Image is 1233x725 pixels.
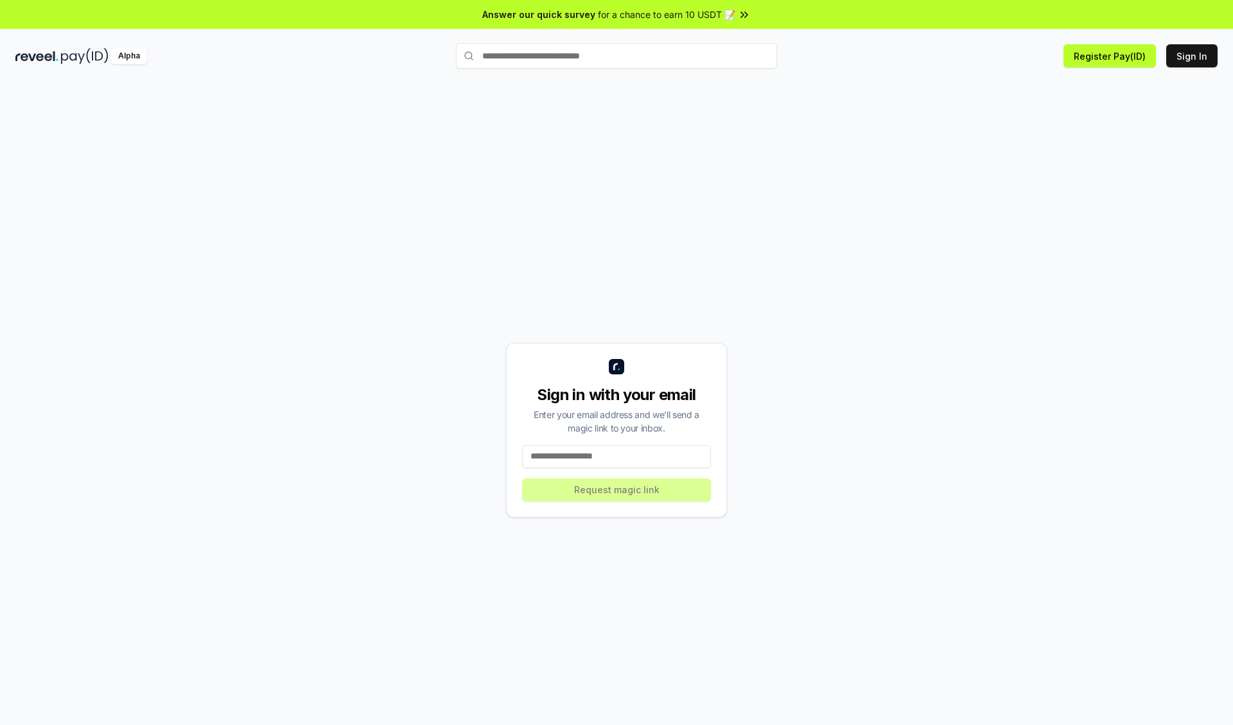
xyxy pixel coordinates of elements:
button: Register Pay(ID) [1063,44,1156,67]
span: Answer our quick survey [482,8,595,21]
div: Enter your email address and we’ll send a magic link to your inbox. [522,408,711,435]
img: reveel_dark [15,48,58,64]
span: for a chance to earn 10 USDT 📝 [598,8,735,21]
div: Sign in with your email [522,385,711,405]
img: pay_id [61,48,109,64]
img: logo_small [609,359,624,374]
div: Alpha [111,48,147,64]
button: Sign In [1166,44,1218,67]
